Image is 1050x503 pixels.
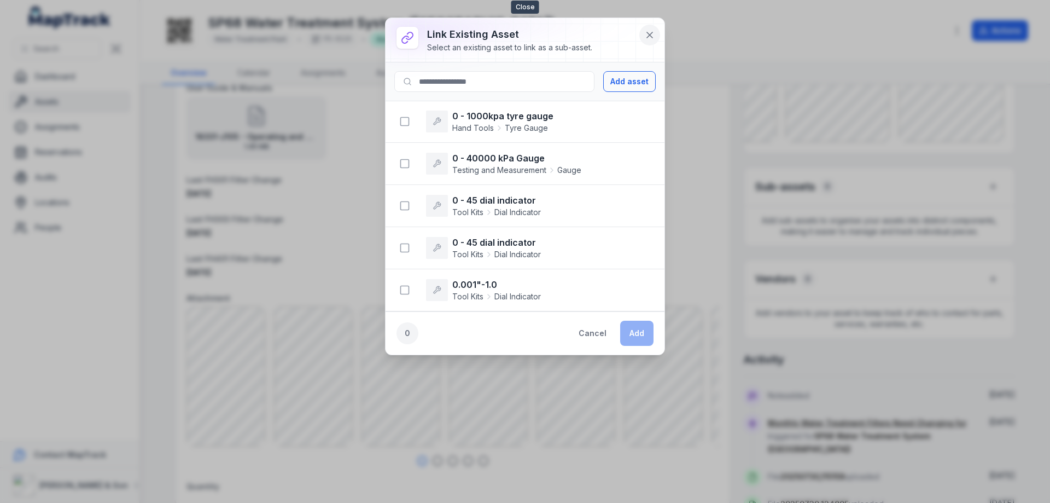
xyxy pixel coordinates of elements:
strong: 0.001"-1.0 [452,278,541,291]
div: 0 [396,322,418,344]
span: Gauge [557,165,581,176]
span: Tool Kits [452,207,483,218]
div: Select an existing asset to link as a sub-asset. [427,42,592,53]
span: Tool Kits [452,291,483,302]
span: Dial Indicator [494,207,541,218]
strong: 0 - 1000kpa tyre gauge [452,109,553,123]
span: Testing and Measurement [452,165,546,176]
h3: Link existing asset [427,27,592,42]
span: Close [511,1,539,14]
span: Hand Tools [452,123,494,134]
span: Dial Indicator [494,291,541,302]
strong: 0 - 40000 kPa Gauge [452,152,581,165]
strong: 0 - 45 dial indicator [452,194,541,207]
span: Dial Indicator [494,249,541,260]
strong: 0 - 45 dial indicator [452,236,541,249]
button: Cancel [569,321,616,346]
button: Add asset [603,71,656,92]
span: Tool Kits [452,249,483,260]
span: Tyre Gauge [505,123,548,134]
